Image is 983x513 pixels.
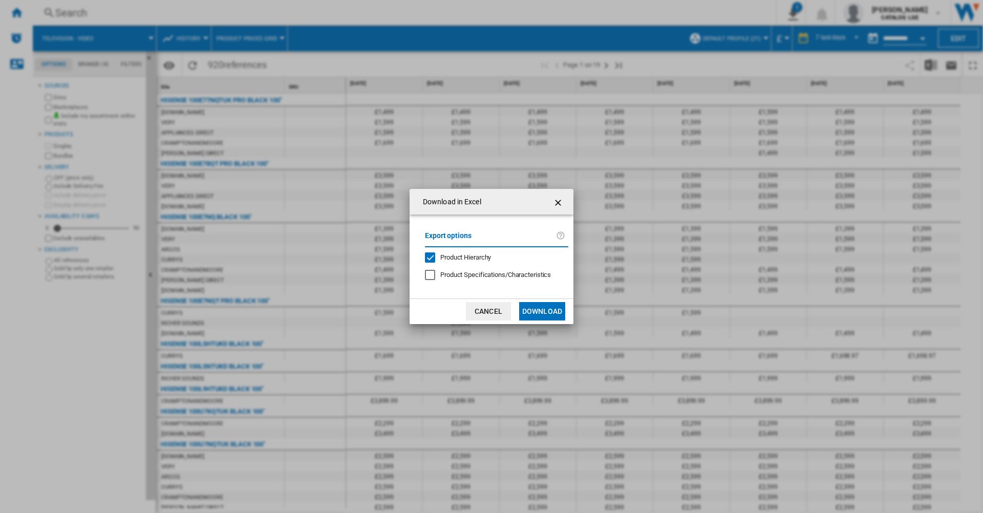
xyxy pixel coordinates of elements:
[553,197,565,209] ng-md-icon: getI18NText('BUTTONS.CLOSE_DIALOG')
[466,302,511,320] button: Cancel
[549,191,569,212] button: getI18NText('BUTTONS.CLOSE_DIALOG')
[425,230,556,249] label: Export options
[410,189,573,324] md-dialog: Download in ...
[440,270,551,280] div: Only applies to Category View
[440,271,551,279] span: Product Specifications/Characteristics
[425,252,560,262] md-checkbox: Product Hierarchy
[418,197,481,207] h4: Download in Excel
[440,253,491,261] span: Product Hierarchy
[519,302,565,320] button: Download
